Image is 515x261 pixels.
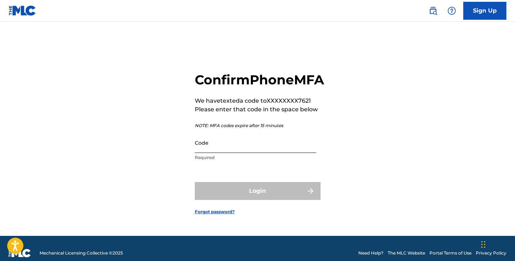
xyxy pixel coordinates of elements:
[195,72,324,88] h2: Confirm Phone MFA
[358,250,383,256] a: Need Help?
[195,122,324,129] p: NOTE: MFA codes expire after 15 minutes
[481,234,486,255] div: Drag
[479,227,515,261] iframe: Chat Widget
[445,4,459,18] div: Help
[463,2,506,20] a: Sign Up
[9,5,36,16] img: MLC Logo
[476,250,506,256] a: Privacy Policy
[195,154,316,161] p: Required
[195,209,235,215] a: Forgot password?
[40,250,123,256] span: Mechanical Licensing Collective © 2025
[9,249,31,257] img: logo
[195,105,324,114] p: Please enter that code in the space below
[426,4,440,18] a: Public Search
[447,6,456,15] img: help
[429,250,472,256] a: Portal Terms of Use
[388,250,425,256] a: The MLC Website
[429,6,437,15] img: search
[195,97,324,105] p: We have texted a code to XXXXXXXX7621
